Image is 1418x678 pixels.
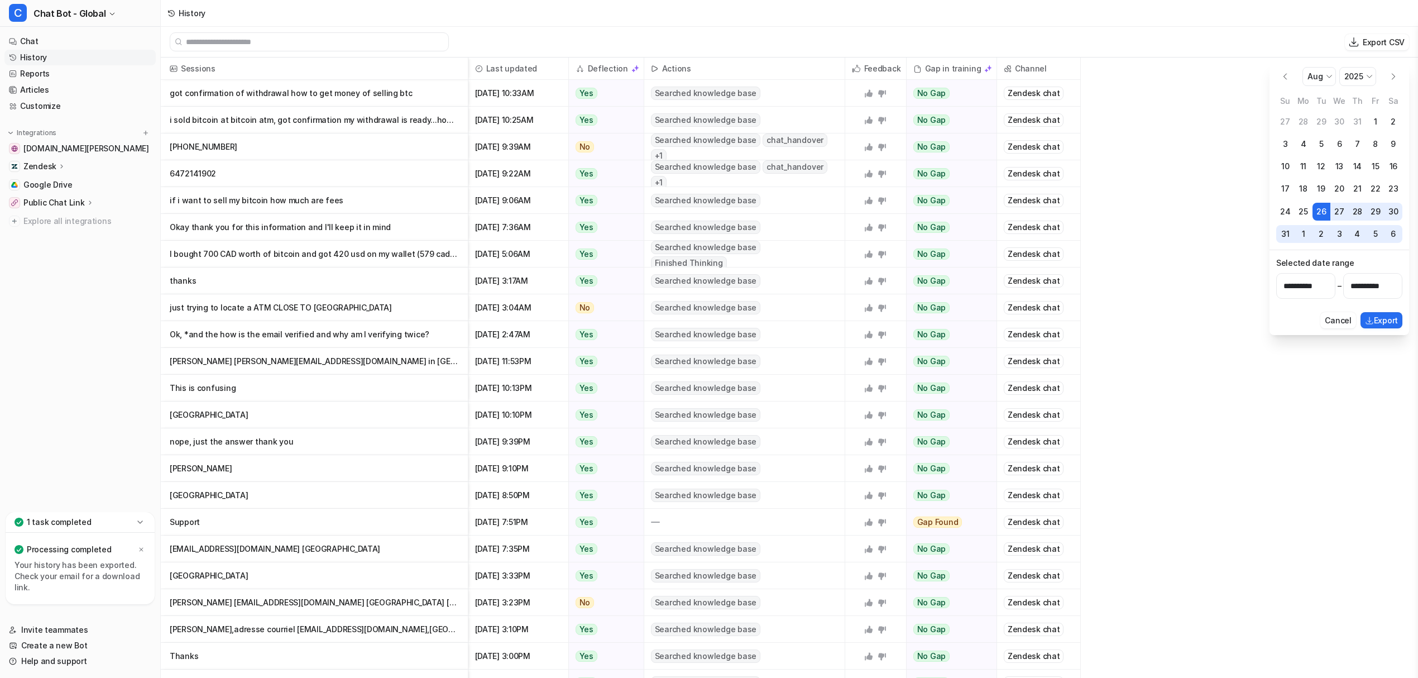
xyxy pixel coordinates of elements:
[11,182,18,188] img: Google Drive
[651,489,760,502] span: Searched knowledge base
[4,66,156,82] a: Reports
[473,402,564,428] span: [DATE] 10:10PM
[1004,515,1064,529] div: Zendesk chat
[170,268,459,294] p: thanks
[913,356,950,367] span: No Gap
[651,596,760,609] span: Searched knowledge base
[651,355,760,368] span: Searched knowledge base
[473,187,564,214] span: [DATE] 9:06AM
[763,160,827,174] span: chat_handover
[1330,135,1348,153] button: Wednesday, August 6th, 2025
[913,490,950,501] span: No Gap
[1366,225,1384,243] button: Today, Friday, September 5th, 2025, selected
[907,509,989,536] button: Gap Found
[1004,542,1064,556] div: Zendesk chat
[23,197,85,208] p: Public Chat Link
[1385,113,1402,131] button: Saturday, August 2nd, 2025
[907,107,989,133] button: No Gap
[170,241,459,268] p: I bought 700 CAD worth of bitcoin and got 420 usd on my wallet (579 cad)...your
[1330,157,1348,175] button: Wednesday, August 13th, 2025
[473,589,564,616] span: [DATE] 3:23PM
[1330,225,1348,243] button: Wednesday, September 3rd, 2025, selected
[913,651,950,662] span: No Gap
[1330,203,1348,221] button: Wednesday, August 27th, 2025, selected
[1330,180,1348,198] button: Wednesday, August 20th, 2025
[1276,94,1402,243] table: August 2025
[569,562,638,589] button: Yes
[15,560,146,593] p: Your history has been exported. Check your email for a download link.
[473,643,564,670] span: [DATE] 3:00PM
[907,294,989,321] button: No Gap
[473,616,564,643] span: [DATE] 3:10PM
[907,643,989,670] button: No Gap
[651,328,760,341] span: Searched knowledge base
[1320,312,1355,328] button: Cancel
[1385,157,1402,175] button: Saturday, August 16th, 2025
[576,168,597,179] span: Yes
[569,643,638,670] button: Yes
[4,653,156,669] a: Help and support
[1294,180,1312,198] button: Monday, August 18th, 2025
[23,143,149,154] span: [DOMAIN_NAME][PERSON_NAME]
[662,58,691,80] h2: Actions
[170,562,459,589] p: [GEOGRAPHIC_DATA]
[1366,203,1384,221] button: Friday, August 29th, 2025, selected
[473,80,564,107] span: [DATE] 10:33AM
[576,409,597,421] span: Yes
[569,160,638,187] button: Yes
[170,536,459,562] p: [EMAIL_ADDRESS][DOMAIN_NAME] [GEOGRAPHIC_DATA]
[170,402,459,428] p: [GEOGRAPHIC_DATA]
[1276,68,1294,85] button: Go to the Previous Month
[473,509,564,536] span: [DATE] 7:51PM
[1004,194,1064,207] div: Zendesk chat
[576,275,597,287] span: Yes
[1276,113,1294,131] button: Sunday, July 27th, 2025
[473,268,564,294] span: [DATE] 3:17AM
[651,149,667,163] span: + 1
[569,80,638,107] button: Yes
[170,589,459,616] p: [PERSON_NAME] [EMAIL_ADDRESS][DOMAIN_NAME] [GEOGRAPHIC_DATA] [GEOGRAPHIC_DATA]
[651,241,760,254] span: Searched knowledge base
[1004,355,1064,368] div: Zendesk chat
[11,145,18,152] img: price-agg-sandy.vercel.app
[651,301,760,314] span: Searched knowledge base
[1004,462,1064,475] div: Zendesk chat
[170,187,459,214] p: if i want to sell my bitcoin how much are fees
[1385,94,1402,107] th: Saturday
[1004,87,1064,100] div: Zendesk chat
[651,194,760,207] span: Searched knowledge base
[1385,180,1402,198] button: Saturday, August 23rd, 2025
[907,348,989,375] button: No Gap
[569,536,638,562] button: Yes
[913,195,950,206] span: No Gap
[1004,569,1064,582] div: Zendesk chat
[569,133,638,160] button: No
[170,107,459,133] p: i sold bitcoin at bitcoin atm, got confirmation my withdrawal is ready...how to
[907,536,989,562] button: No Gap
[913,624,950,635] span: No Gap
[1366,180,1384,198] button: Friday, August 22nd, 2025
[1360,312,1402,328] button: Export selected date range
[1004,328,1064,341] div: Zendesk chat
[170,375,459,402] p: This is confusing
[473,241,564,268] span: [DATE] 5:06AM
[473,428,564,455] span: [DATE] 9:39PM
[588,58,628,80] h2: Deflection
[651,462,760,475] span: Searched knowledge base
[569,187,638,214] button: Yes
[1294,157,1312,175] button: Monday, August 11th, 2025
[1276,273,1335,299] input: Start date
[907,214,989,241] button: No Gap
[569,348,638,375] button: Yes
[651,221,760,234] span: Searched knowledge base
[1312,203,1330,221] button: Tuesday, August 26th, 2025, selected
[576,88,597,99] span: Yes
[907,428,989,455] button: No Gap
[1348,157,1366,175] button: Thursday, August 14th, 2025
[569,268,638,294] button: Yes
[576,222,597,233] span: Yes
[4,141,156,156] a: price-agg-sandy.vercel.app[DOMAIN_NAME][PERSON_NAME]
[913,329,950,340] span: No Gap
[651,133,760,147] span: Searched knowledge base
[170,455,459,482] p: [PERSON_NAME]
